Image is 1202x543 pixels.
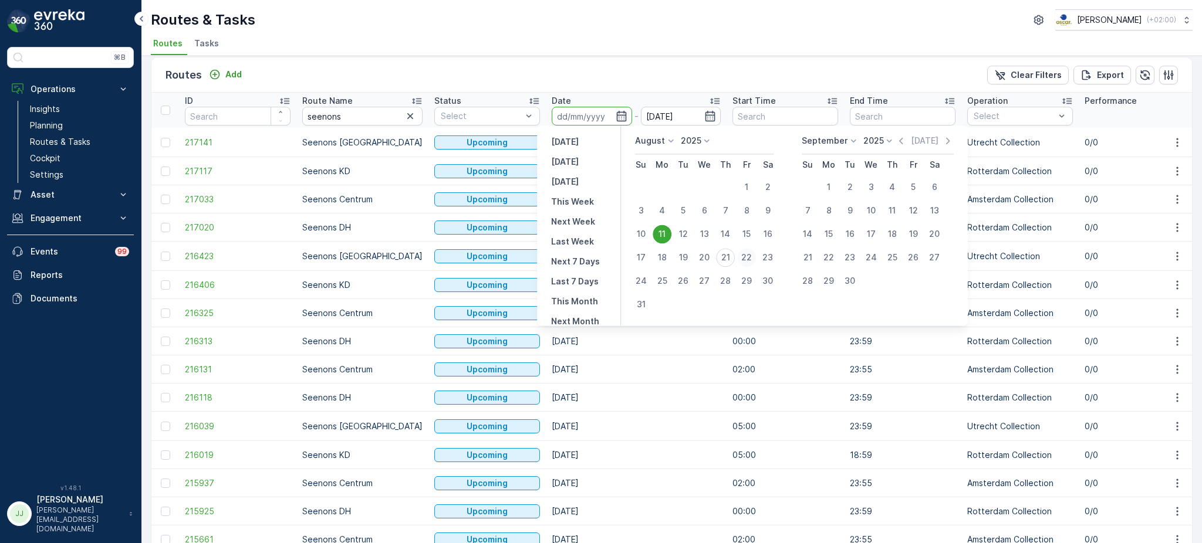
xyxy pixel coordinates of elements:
[31,269,129,281] p: Reports
[161,365,170,374] div: Toggle Row Selected
[185,335,291,347] a: 216313
[467,222,508,233] p: Upcoming
[844,355,961,384] td: 23:55
[161,167,170,176] div: Toggle Row Selected
[30,136,90,148] p: Routes & Tasks
[185,137,291,148] a: 217141
[25,134,134,150] a: Routes & Tasks
[467,194,508,205] p: Upcoming
[161,450,170,460] div: Toggle Row Selected
[925,248,944,267] div: 27
[863,135,884,147] p: 2025
[185,364,291,375] span: 216131
[434,278,540,292] button: Upcoming
[727,384,844,412] td: 00:00
[467,505,508,517] p: Upcoming
[546,235,599,249] button: Last Week
[551,176,579,188] p: [DATE]
[434,135,540,150] button: Upcoming
[36,505,123,534] p: [PERSON_NAME][EMAIL_ADDRESS][DOMAIN_NAME]
[551,296,598,307] p: This Month
[546,294,603,308] button: This Month
[862,225,880,243] div: 17
[632,248,650,267] div: 17
[185,392,291,403] span: 216118
[883,201,901,220] div: 11
[961,441,1079,469] td: Rotterdam Collection
[546,175,583,189] button: Tomorrow
[674,271,693,290] div: 26
[802,135,848,147] p: September
[546,355,727,384] td: [DATE]
[296,185,428,213] td: Seenons Centrum
[1011,69,1062,81] p: Clear Filters
[31,189,110,201] p: Asset
[681,135,701,147] p: 2025
[716,271,735,290] div: 28
[840,225,859,243] div: 16
[546,314,604,328] button: Next Month
[546,254,605,269] button: Next 7 Days
[434,306,540,320] button: Upcoming
[161,422,170,431] div: Toggle Row Selected
[296,157,428,185] td: Seenons KD
[630,154,651,175] th: Sunday
[302,95,353,107] p: Route Name
[1147,15,1176,25] p: ( +02:00 )
[546,497,727,525] td: [DATE]
[296,441,428,469] td: Seenons KD
[25,101,134,117] a: Insights
[434,164,540,178] button: Upcoming
[546,195,599,209] button: This Week
[1073,66,1131,84] button: Export
[161,308,170,318] div: Toggle Row Selected
[185,420,291,432] a: 216039
[727,412,844,441] td: 05:00
[30,120,63,131] p: Planning
[798,248,817,267] div: 21
[634,109,639,123] p: -
[467,335,508,347] p: Upcoming
[185,107,291,125] input: Search
[10,504,29,523] div: JJ
[903,154,924,175] th: Friday
[546,215,600,229] button: Next Week
[1079,185,1196,213] td: 0/0
[961,271,1079,299] td: Rotterdam Collection
[552,107,632,125] input: dd/mm/yyyy
[161,337,170,346] div: Toggle Row Selected
[551,315,599,327] p: Next Month
[727,355,844,384] td: 02:00
[641,107,721,125] input: dd/mm/yyyy
[31,246,108,257] p: Events
[1079,242,1196,271] td: 0/0
[25,117,134,134] a: Planning
[166,67,202,83] p: Routes
[737,271,756,290] div: 29
[925,225,944,243] div: 20
[185,95,193,107] p: ID
[653,225,671,243] div: 11
[467,392,508,403] p: Upcoming
[727,469,844,497] td: 02:00
[185,505,291,517] span: 215925
[185,449,291,461] a: 216019
[819,248,838,267] div: 22
[185,194,291,205] span: 217033
[904,178,923,196] div: 5
[911,135,938,147] p: [DATE]
[296,384,428,412] td: Seenons DH
[925,201,944,220] div: 13
[151,11,255,29] p: Routes & Tasks
[961,327,1079,355] td: Rotterdam Collection
[25,167,134,183] a: Settings
[7,206,134,230] button: Engagement
[467,250,508,262] p: Upcoming
[844,412,961,441] td: 23:59
[844,384,961,412] td: 23:59
[467,420,508,432] p: Upcoming
[546,384,727,412] td: [DATE]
